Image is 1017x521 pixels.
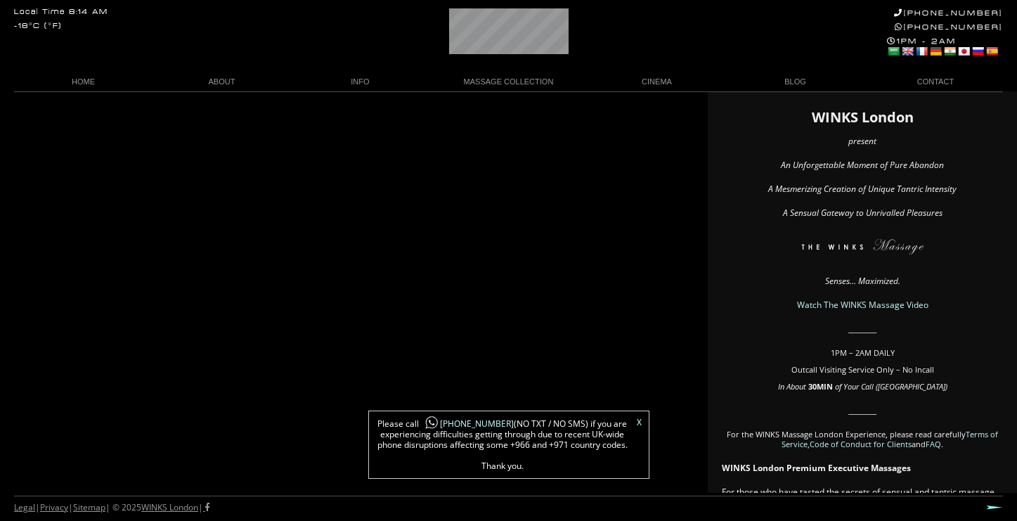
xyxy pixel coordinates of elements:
div: | | | © 2025 | [14,496,209,519]
span: Outcall Visiting Service Only – No Incall [791,364,934,375]
em: A Mesmerizing Creation of Unique Tantric Intensity [768,183,957,195]
a: [PHONE_NUMBER] [419,418,514,430]
span: 30 [808,381,817,392]
a: [PHONE_NUMBER] [895,22,1003,32]
span: Please call (NO TXT / NO SMS) if you are experiencing difficulties getting through due to recent ... [376,418,629,471]
a: Sitemap [73,501,105,513]
a: WINKS London [141,501,198,513]
em: In About [778,381,806,392]
a: Hindi [943,46,956,57]
a: X [637,418,642,427]
p: ________ [722,324,1003,334]
a: Next [986,505,1003,510]
em: present [848,135,876,147]
a: Arabic [887,46,900,57]
span: 1PM – 2AM DAILY [831,347,895,358]
a: Watch The WINKS Massage Video [797,299,928,311]
a: FAQ [926,439,941,449]
a: Privacy [40,501,68,513]
a: CONTACT [864,72,1003,91]
a: BLOG [726,72,864,91]
em: of Your Call ([GEOGRAPHIC_DATA]) [835,381,947,392]
a: MASSAGE COLLECTION [429,72,588,91]
a: French [915,46,928,57]
div: 1PM - 2AM [887,37,1003,59]
a: Russian [971,46,984,57]
a: English [901,46,914,57]
em: Senses… Maximized. [825,275,900,287]
em: A Sensual Gateway to Unrivalled Pleasures [783,207,942,219]
a: CINEMA [588,72,726,91]
a: HOME [14,72,153,91]
strong: MIN [817,381,833,392]
a: INFO [291,72,429,91]
a: Code of Conduct for Clients [810,439,912,449]
p: ________ [722,406,1003,416]
a: Legal [14,501,35,513]
img: The WINKS London Massage [759,239,966,260]
a: Japanese [957,46,970,57]
div: -18°C (°F) [14,22,62,30]
span: For the WINKS Massage London Experience, please read carefully , and . [727,429,998,449]
strong: WINKS London Premium Executive Massages [722,462,911,474]
a: Terms of Service [782,429,998,449]
a: German [929,46,942,57]
a: ABOUT [153,72,291,91]
a: Spanish [985,46,998,57]
h1: WINKS London [722,112,1003,122]
a: [PHONE_NUMBER] [894,8,1003,18]
img: whatsapp-icon1.png [425,416,439,430]
em: An Unforgettable Moment of Pure Abandon [781,159,944,171]
div: Local Time 8:14 AM [14,8,108,16]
